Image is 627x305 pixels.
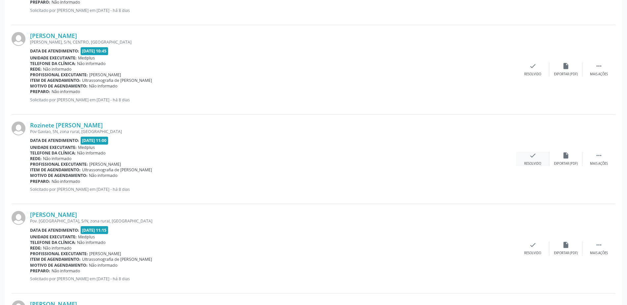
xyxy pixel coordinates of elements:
b: Profissional executante: [30,251,88,256]
div: Pov Gaviao, SN, zona rural, [GEOGRAPHIC_DATA] [30,129,516,134]
p: Solicitado por [PERSON_NAME] em [DATE] - há 8 dias [30,97,516,103]
span: Não informado [77,150,105,156]
b: Data de atendimento: [30,48,79,54]
a: [PERSON_NAME] [30,32,77,39]
span: Não informado [43,156,71,161]
span: Não informado [43,245,71,251]
img: img [12,211,25,225]
i:  [595,62,603,70]
p: Solicitado por [PERSON_NAME] em [DATE] - há 8 dias [30,276,516,282]
b: Data de atendimento: [30,138,79,143]
span: Não informado [52,268,80,274]
div: Exportar (PDF) [554,161,578,166]
b: Preparo: [30,268,50,274]
div: Resolvido [524,72,541,77]
div: Pov. [GEOGRAPHIC_DATA], S/N, zona rural, [GEOGRAPHIC_DATA] [30,218,516,224]
b: Motivo de agendamento: [30,262,88,268]
span: Não informado [77,240,105,245]
div: [PERSON_NAME], S/N, CENTRO, [GEOGRAPHIC_DATA] [30,39,516,45]
i: insert_drive_file [562,152,569,159]
span: [DATE] 10:45 [81,47,108,55]
div: Mais ações [590,251,608,255]
div: Resolvido [524,161,541,166]
span: [DATE] 11:00 [81,137,108,144]
a: [PERSON_NAME] [30,211,77,218]
p: Solicitado por [PERSON_NAME] em [DATE] - há 8 dias [30,8,516,13]
i: check [529,241,536,249]
span: Não informado [52,179,80,184]
span: Ultrassonografia de [PERSON_NAME] [82,256,152,262]
span: Não informado [52,89,80,94]
div: Resolvido [524,251,541,255]
b: Data de atendimento: [30,227,79,233]
b: Motivo de agendamento: [30,83,88,89]
b: Unidade executante: [30,234,77,240]
span: Não informado [89,83,117,89]
img: img [12,32,25,46]
span: [PERSON_NAME] [89,72,121,78]
div: Exportar (PDF) [554,251,578,255]
span: Medplus [78,145,95,150]
b: Preparo: [30,179,50,184]
span: [PERSON_NAME] [89,161,121,167]
span: Não informado [89,262,117,268]
b: Telefone da clínica: [30,61,76,66]
b: Item de agendamento: [30,78,81,83]
i: insert_drive_file [562,62,569,70]
span: Não informado [77,61,105,66]
b: Rede: [30,245,42,251]
span: Ultrassonografia de [PERSON_NAME] [82,78,152,83]
i: check [529,62,536,70]
span: Ultrassonografia de [PERSON_NAME] [82,167,152,173]
span: Não informado [43,66,71,72]
b: Telefone da clínica: [30,240,76,245]
b: Profissional executante: [30,161,88,167]
div: Mais ações [590,72,608,77]
b: Preparo: [30,89,50,94]
b: Rede: [30,156,42,161]
i:  [595,152,603,159]
span: Não informado [89,173,117,178]
b: Rede: [30,66,42,72]
span: Medplus [78,234,95,240]
b: Unidade executante: [30,145,77,150]
i:  [595,241,603,249]
b: Unidade executante: [30,55,77,61]
i: insert_drive_file [562,241,569,249]
div: Mais ações [590,161,608,166]
i: check [529,152,536,159]
b: Profissional executante: [30,72,88,78]
span: Medplus [78,55,95,61]
a: Rozinete [PERSON_NAME] [30,121,103,129]
span: [DATE] 11:15 [81,226,108,234]
span: [PERSON_NAME] [89,251,121,256]
img: img [12,121,25,135]
b: Motivo de agendamento: [30,173,88,178]
b: Item de agendamento: [30,256,81,262]
b: Item de agendamento: [30,167,81,173]
p: Solicitado por [PERSON_NAME] em [DATE] - há 8 dias [30,186,516,192]
div: Exportar (PDF) [554,72,578,77]
b: Telefone da clínica: [30,150,76,156]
